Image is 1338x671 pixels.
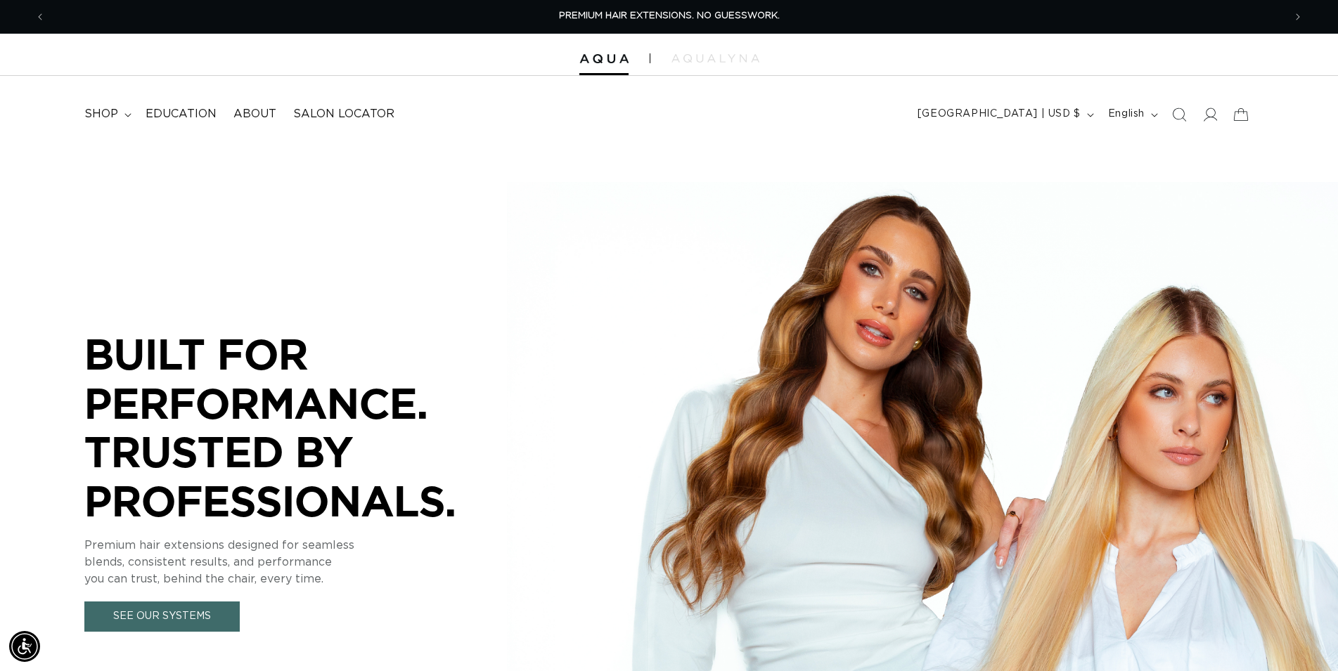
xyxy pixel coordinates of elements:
[909,101,1100,128] button: [GEOGRAPHIC_DATA] | USD $
[84,107,118,122] span: shop
[84,330,506,525] p: BUILT FOR PERFORMANCE. TRUSTED BY PROFESSIONALS.
[76,98,137,130] summary: shop
[84,537,506,587] p: Premium hair extensions designed for seamless blends, consistent results, and performance you can...
[559,11,780,20] span: PREMIUM HAIR EXTENSIONS. NO GUESSWORK.
[9,631,40,662] div: Accessibility Menu
[1282,4,1313,30] button: Next announcement
[84,601,240,632] a: See Our Systems
[225,98,285,130] a: About
[25,4,56,30] button: Previous announcement
[293,107,394,122] span: Salon Locator
[579,54,629,64] img: Aqua Hair Extensions
[1164,99,1195,130] summary: Search
[233,107,276,122] span: About
[137,98,225,130] a: Education
[285,98,403,130] a: Salon Locator
[146,107,217,122] span: Education
[1108,107,1145,122] span: English
[671,54,759,63] img: aqualyna.com
[1100,101,1164,128] button: English
[918,107,1081,122] span: [GEOGRAPHIC_DATA] | USD $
